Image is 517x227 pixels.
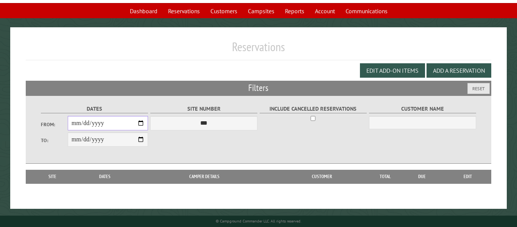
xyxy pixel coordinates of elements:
[41,121,68,128] label: From:
[150,105,257,113] label: Site Number
[206,4,242,18] a: Customers
[310,4,339,18] a: Account
[41,137,68,144] label: To:
[26,81,491,95] h2: Filters
[280,4,309,18] a: Reports
[164,4,204,18] a: Reservations
[260,105,367,113] label: Include Cancelled Reservations
[274,170,370,183] th: Customer
[216,219,301,224] small: © Campground Commander LLC. All rights reserved.
[41,105,148,113] label: Dates
[30,170,75,183] th: Site
[75,170,135,183] th: Dates
[369,105,476,113] label: Customer Name
[243,4,279,18] a: Campsites
[26,39,491,60] h1: Reservations
[427,63,491,78] button: Add a Reservation
[360,63,425,78] button: Edit Add-on Items
[341,4,392,18] a: Communications
[444,170,491,183] th: Edit
[400,170,444,183] th: Due
[370,170,400,183] th: Total
[467,83,490,94] button: Reset
[135,170,274,183] th: Camper Details
[125,4,162,18] a: Dashboard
